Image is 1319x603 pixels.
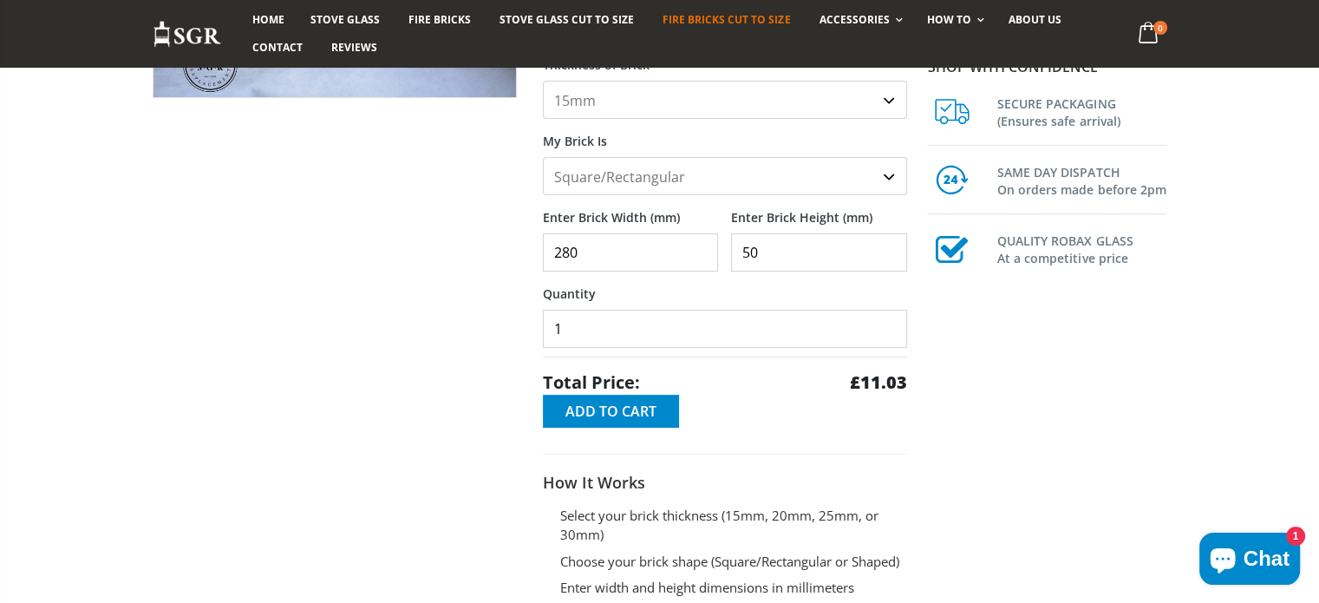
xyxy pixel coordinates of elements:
a: Fire Bricks Cut To Size [650,6,803,34]
a: Fire Bricks [395,6,484,34]
li: Enter width and height dimensions in millimeters [560,578,907,598]
a: Accessories [806,6,911,34]
a: Home [239,6,297,34]
h3: QUALITY ROBAX GLASS At a competitive price [996,229,1166,267]
strong: £11.03 [850,370,907,395]
span: Fire Bricks Cut To Size [663,12,790,27]
span: Add to Cart [565,402,656,421]
span: About us [1009,12,1061,27]
a: Stove Glass Cut To Size [486,6,647,34]
a: Stove Glass [297,6,393,34]
h3: How It Works [543,472,907,493]
span: 0 [1153,21,1167,35]
h3: SECURE PACKAGING (Ensures safe arrival) [996,92,1166,130]
a: How To [914,6,993,34]
label: Quantity [543,272,907,303]
a: About us [996,6,1074,34]
span: How To [927,12,971,27]
inbox-online-store-chat: Shopify online store chat [1194,533,1305,589]
h3: SAME DAY DISPATCH On orders made before 2pm [996,161,1166,199]
span: Fire Bricks [408,12,471,27]
li: Choose your brick shape (Square/Rectangular or Shaped) [560,552,907,572]
a: Contact [239,34,316,62]
span: Stove Glass Cut To Size [500,12,634,27]
img: Stove Glass Replacement [153,20,222,49]
a: 0 [1131,17,1166,51]
span: Contact [252,40,303,55]
label: Enter Brick Height (mm) [731,195,907,226]
label: Enter Brick Width (mm) [543,195,719,226]
span: Home [252,12,284,27]
span: Stove Glass [310,12,380,27]
li: Select your brick thickness (15mm, 20mm, 25mm, or 30mm) [560,506,907,545]
span: Reviews [331,40,377,55]
span: Total Price: [543,370,640,395]
label: My Brick Is [543,119,907,150]
button: Add to Cart [543,395,679,428]
a: Reviews [318,34,390,62]
span: Accessories [819,12,889,27]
